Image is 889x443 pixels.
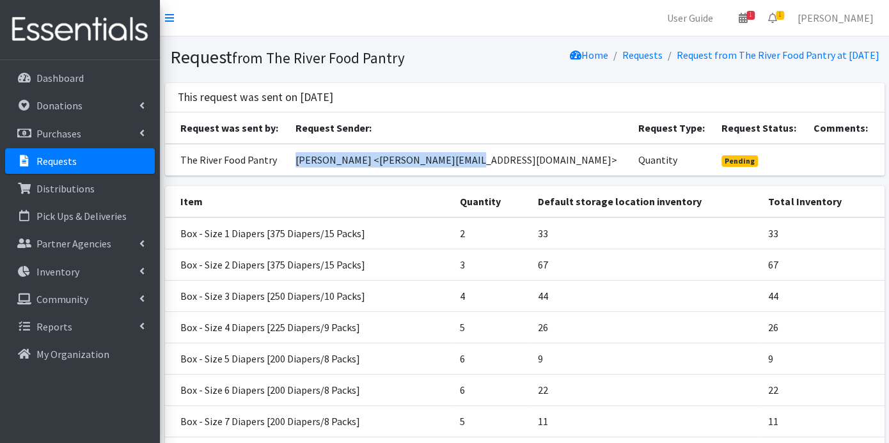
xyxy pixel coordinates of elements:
[5,203,155,229] a: Pick Ups & Deliveries
[165,311,453,343] td: Box - Size 4 Diapers [225 Diapers/9 Packs]
[5,341,155,367] a: My Organization
[452,405,530,437] td: 5
[530,311,760,343] td: 26
[760,343,884,374] td: 9
[5,231,155,256] a: Partner Agencies
[5,314,155,339] a: Reports
[760,280,884,311] td: 44
[758,5,787,31] a: 1
[36,320,72,333] p: Reports
[760,217,884,249] td: 33
[165,217,453,249] td: Box - Size 1 Diapers [375 Diapers/15 Packs]
[530,249,760,280] td: 67
[530,186,760,217] th: Default storage location inventory
[530,405,760,437] td: 11
[714,113,805,144] th: Request Status:
[721,155,758,167] span: Pending
[746,11,755,20] span: 1
[288,144,631,176] td: [PERSON_NAME] <[PERSON_NAME][EMAIL_ADDRESS][DOMAIN_NAME]>
[5,93,155,118] a: Donations
[165,186,453,217] th: Item
[776,11,784,20] span: 1
[36,72,84,84] p: Dashboard
[760,374,884,405] td: 22
[728,5,758,31] a: 1
[232,49,405,67] small: from The River Food Pantry
[760,249,884,280] td: 67
[165,343,453,374] td: Box - Size 5 Diapers [200 Diapers/8 Packs]
[805,113,884,144] th: Comments:
[452,343,530,374] td: 6
[452,374,530,405] td: 6
[178,91,333,104] h3: This request was sent on [DATE]
[36,155,77,167] p: Requests
[36,210,127,222] p: Pick Ups & Deliveries
[760,311,884,343] td: 26
[36,99,83,112] p: Donations
[452,280,530,311] td: 4
[530,343,760,374] td: 9
[36,237,111,250] p: Partner Agencies
[530,374,760,405] td: 22
[657,5,723,31] a: User Guide
[36,293,88,306] p: Community
[36,348,109,361] p: My Organization
[5,259,155,284] a: Inventory
[452,311,530,343] td: 5
[36,265,79,278] p: Inventory
[165,113,288,144] th: Request was sent by:
[631,144,714,176] td: Quantity
[631,113,714,144] th: Request Type:
[36,182,95,195] p: Distributions
[165,144,288,176] td: The River Food Pantry
[5,176,155,201] a: Distributions
[165,374,453,405] td: Box - Size 6 Diapers [200 Diapers/8 Packs]
[677,49,879,61] a: Request from The River Food Pantry at [DATE]
[452,186,530,217] th: Quantity
[5,148,155,174] a: Requests
[530,280,760,311] td: 44
[452,249,530,280] td: 3
[760,405,884,437] td: 11
[452,217,530,249] td: 2
[36,127,81,140] p: Purchases
[570,49,608,61] a: Home
[787,5,884,31] a: [PERSON_NAME]
[530,217,760,249] td: 33
[622,49,663,61] a: Requests
[165,249,453,280] td: Box - Size 2 Diapers [375 Diapers/15 Packs]
[165,405,453,437] td: Box - Size 7 Diapers [200 Diapers/8 Packs]
[170,46,520,68] h1: Request
[5,8,155,51] img: HumanEssentials
[288,113,631,144] th: Request Sender:
[760,186,884,217] th: Total Inventory
[165,280,453,311] td: Box - Size 3 Diapers [250 Diapers/10 Packs]
[5,286,155,312] a: Community
[5,65,155,91] a: Dashboard
[5,121,155,146] a: Purchases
